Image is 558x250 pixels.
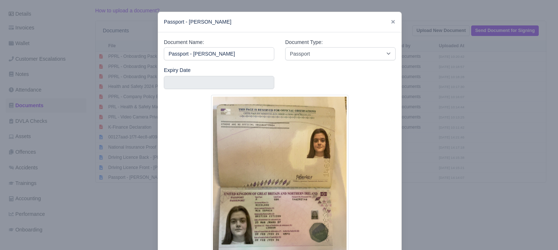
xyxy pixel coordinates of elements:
[158,12,401,32] div: Passport - [PERSON_NAME]
[285,38,323,47] label: Document Type:
[164,66,191,74] label: Expiry Date
[522,215,558,250] iframe: Chat Widget
[164,38,204,47] label: Document Name:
